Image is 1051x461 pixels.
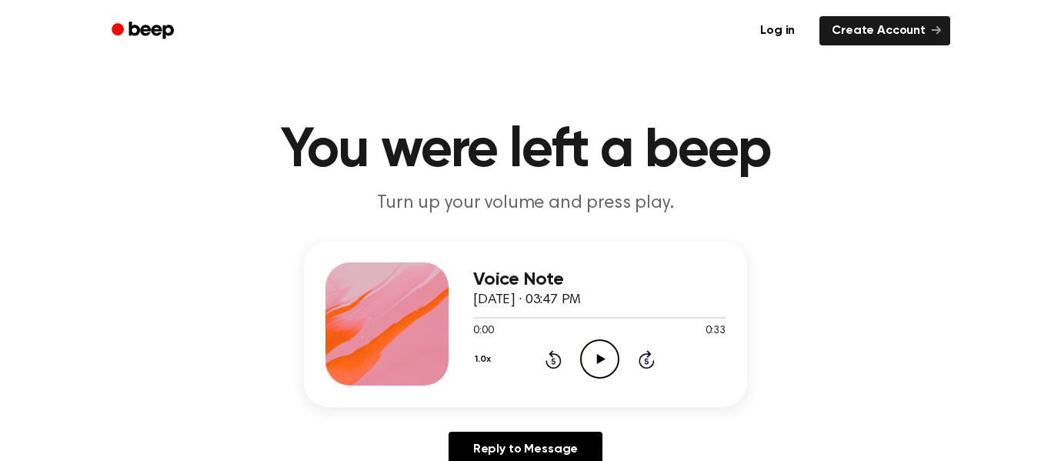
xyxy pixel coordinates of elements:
span: 0:33 [706,323,726,339]
h1: You were left a beep [132,123,919,179]
span: 0:00 [473,323,493,339]
a: Beep [101,16,188,46]
a: Log in [745,13,810,48]
h3: Voice Note [473,269,726,290]
button: 1.0x [473,346,496,372]
span: [DATE] · 03:47 PM [473,293,581,307]
p: Turn up your volume and press play. [230,191,821,216]
a: Create Account [819,16,950,45]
